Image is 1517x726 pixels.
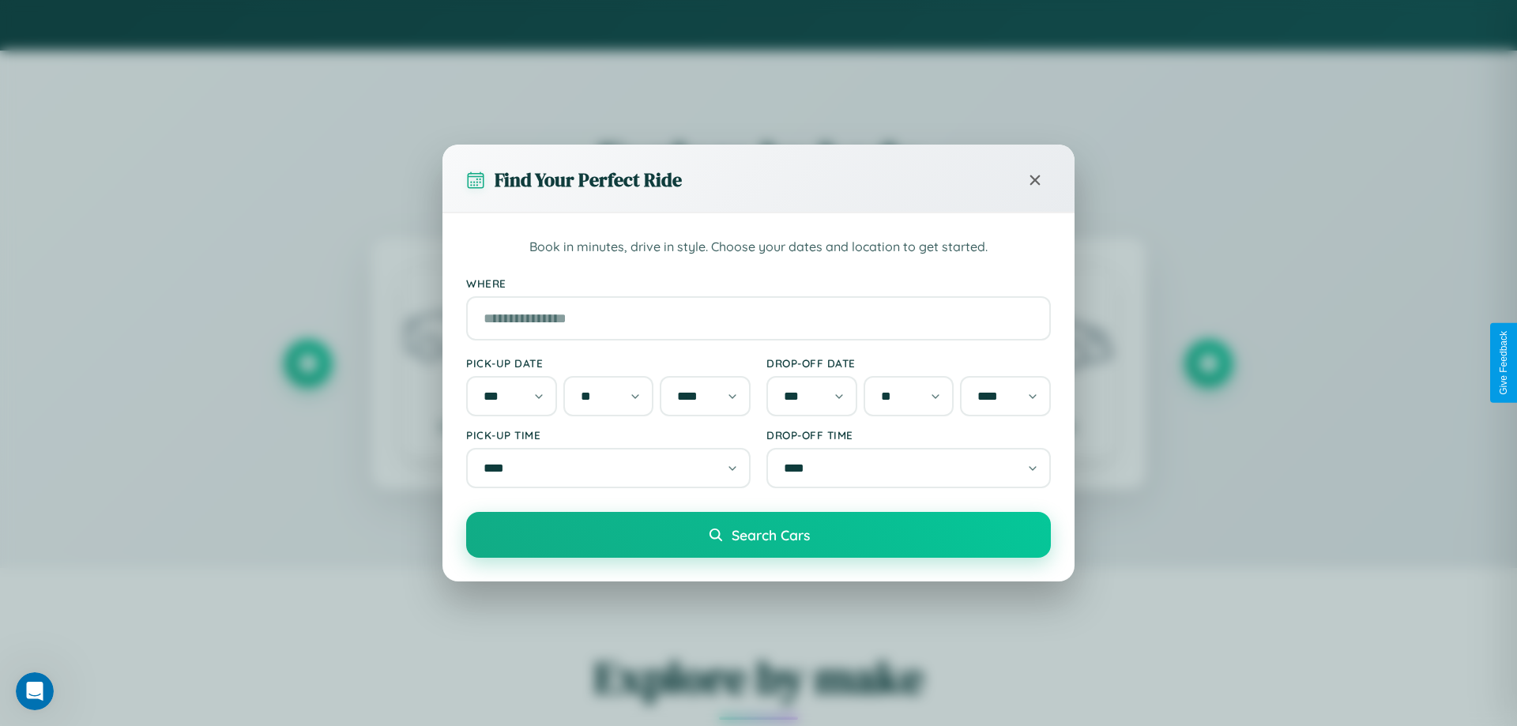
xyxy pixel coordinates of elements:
[466,237,1051,258] p: Book in minutes, drive in style. Choose your dates and location to get started.
[466,428,751,442] label: Pick-up Time
[766,428,1051,442] label: Drop-off Time
[466,512,1051,558] button: Search Cars
[766,356,1051,370] label: Drop-off Date
[466,276,1051,290] label: Where
[466,356,751,370] label: Pick-up Date
[732,526,810,544] span: Search Cars
[495,167,682,193] h3: Find Your Perfect Ride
